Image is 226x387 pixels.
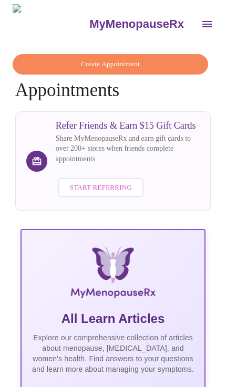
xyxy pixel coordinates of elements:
span: Create Appointment [25,58,197,70]
button: Start Referring [58,178,143,197]
p: Share MyMenopauseRx and earn gift cards to over 200+ stores when friends complete appointments [56,133,200,164]
h5: All Learn Articles [30,310,197,327]
a: Start Referring [56,173,146,203]
button: Create Appointment [13,54,209,75]
h4: Appointments [15,54,211,101]
img: MyMenopauseRx Logo [58,247,168,302]
h3: Refer Friends & Earn $15 Gift Cards [56,120,200,131]
img: MyMenopauseRx Logo [13,4,88,44]
p: Explore our comprehensive collection of articles about menopause, [MEDICAL_DATA], and women's hea... [30,332,197,374]
h3: MyMenopauseRx [89,17,184,31]
a: MyMenopauseRx [88,6,194,43]
span: Start Referring [70,182,132,194]
button: open drawer [194,12,220,37]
